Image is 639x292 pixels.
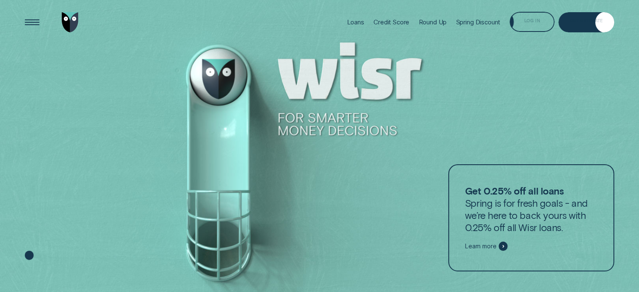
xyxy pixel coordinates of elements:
[347,18,364,26] div: Loans
[22,12,42,32] button: Open Menu
[456,18,500,26] div: Spring Discount
[558,12,614,32] a: Get Estimate
[373,18,409,26] div: Credit Score
[448,164,615,271] a: Get 0.25% off all loansSpring is for fresh goals - and we’re here to back yours with 0.25% off al...
[510,12,555,32] button: Log in
[465,185,563,197] strong: Get 0.25% off all loans
[465,185,598,234] p: Spring is for fresh goals - and we’re here to back yours with 0.25% off all Wisr loans.
[62,12,79,32] img: Wisr
[418,18,447,26] div: Round Up
[570,18,603,22] div: Get Estimate
[465,242,497,250] span: Learn more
